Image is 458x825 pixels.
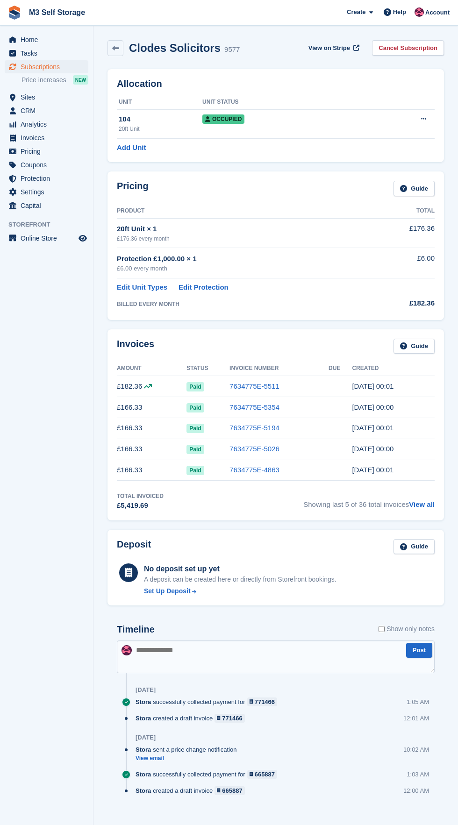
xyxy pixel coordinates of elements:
span: Subscriptions [21,60,77,73]
span: Protection [21,172,77,185]
a: menu [5,104,88,117]
span: Online Store [21,232,77,245]
div: 1:05 AM [407,697,429,706]
a: 7634775E-4863 [229,466,279,474]
a: menu [5,91,88,104]
a: View email [136,754,241,762]
a: 771466 [247,697,278,706]
div: 10:02 AM [403,745,429,754]
a: View on Stripe [305,40,361,56]
th: Status [186,361,229,376]
a: 665887 [247,770,278,779]
a: menu [5,118,88,131]
span: Showing last 5 of 36 total invoices [303,492,435,511]
span: Capital [21,199,77,212]
td: £176.36 [376,218,435,248]
div: 665887 [255,770,275,779]
span: Invoices [21,131,77,144]
div: 771466 [222,714,242,723]
time: 2025-05-30 23:00:30 UTC [352,445,394,453]
a: Add Unit [117,142,146,153]
img: stora-icon-8386f47178a22dfd0bd8f6a31ec36ba5ce8667c1dd55bd0f319d3a0aa187defe.svg [7,6,21,20]
td: £6.00 [376,248,435,278]
a: Price increases NEW [21,75,88,85]
span: Home [21,33,77,46]
img: Nick Jones [122,645,132,655]
h2: Invoices [117,339,154,354]
time: 2025-07-30 23:00:27 UTC [352,403,394,411]
div: 104 [119,114,202,125]
img: Nick Jones [415,7,424,17]
div: created a draft invoice [136,786,250,795]
div: 12:01 AM [403,714,429,723]
div: 771466 [255,697,275,706]
div: £176.36 every month [117,235,376,243]
h2: Allocation [117,78,435,89]
div: 1:03 AM [407,770,429,779]
a: menu [5,232,88,245]
span: Paid [186,466,204,475]
a: M3 Self Storage [25,5,89,20]
span: View on Stripe [308,43,350,53]
span: Settings [21,185,77,199]
div: NEW [73,75,88,85]
span: Analytics [21,118,77,131]
div: £6.00 every month [117,264,376,273]
h2: Pricing [117,181,149,196]
div: 12:00 AM [403,786,429,795]
a: menu [5,33,88,46]
a: Guide [394,339,435,354]
button: Post [406,643,432,658]
a: Guide [394,181,435,196]
span: Stora [136,770,151,779]
a: Set Up Deposit [144,586,336,596]
span: CRM [21,104,77,117]
th: Unit [117,95,202,110]
span: Price increases [21,76,66,85]
div: [DATE] [136,686,156,694]
a: menu [5,131,88,144]
th: Created [352,361,435,376]
p: A deposit can be created here or directly from Storefront bookings. [144,575,336,584]
h2: Deposit [117,539,151,555]
div: sent a price change notification [136,745,241,754]
span: Paid [186,382,204,391]
div: Total Invoiced [117,492,164,500]
th: Invoice Number [229,361,329,376]
span: Sites [21,91,77,104]
input: Show only notes [379,624,385,634]
span: Create [347,7,365,17]
div: [DATE] [136,734,156,741]
time: 2025-08-30 23:01:06 UTC [352,382,394,390]
h2: Clodes Solicitors [129,42,221,54]
a: 7634775E-5194 [229,424,279,432]
td: £166.33 [117,418,186,439]
div: No deposit set up yet [144,563,336,575]
span: Storefront [8,220,93,229]
label: Show only notes [379,624,435,634]
a: Guide [394,539,435,555]
span: Stora [136,697,151,706]
a: Cancel Subscription [372,40,444,56]
div: 20ft Unit [119,125,202,133]
a: Edit Unit Types [117,282,167,293]
a: menu [5,185,88,199]
td: £166.33 [117,439,186,460]
td: £166.33 [117,397,186,418]
th: Due [329,361,352,376]
th: Product [117,204,376,219]
th: Unit Status [202,95,361,110]
a: menu [5,199,88,212]
div: Set Up Deposit [144,586,191,596]
a: menu [5,172,88,185]
span: Tasks [21,47,77,60]
span: Pricing [21,145,77,158]
div: successfully collected payment for [136,697,282,706]
a: 7634775E-5354 [229,403,279,411]
span: Stora [136,786,151,795]
td: £166.33 [117,460,186,481]
time: 2025-06-30 23:01:12 UTC [352,424,394,432]
time: 2025-04-30 23:01:32 UTC [352,466,394,474]
div: successfully collected payment for [136,770,282,779]
span: Paid [186,445,204,454]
